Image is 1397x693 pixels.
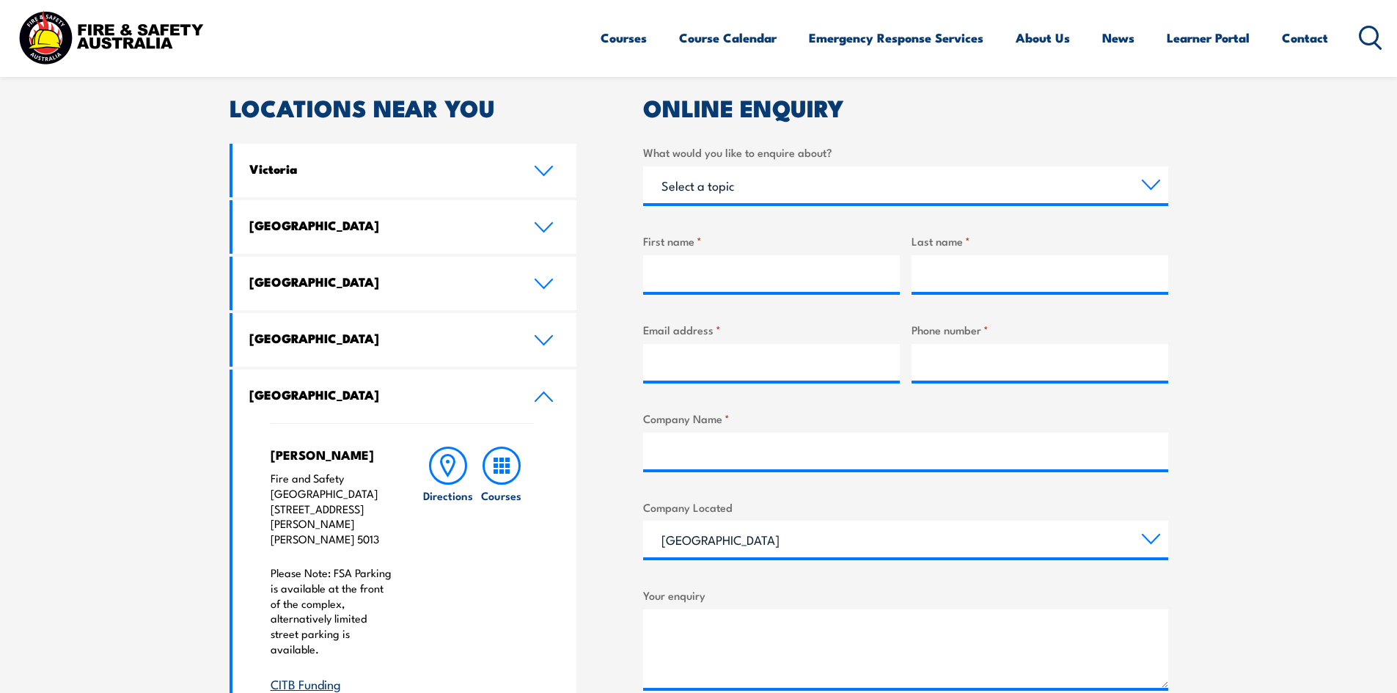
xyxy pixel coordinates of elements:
[643,97,1168,117] h2: ONLINE ENQUIRY
[271,675,341,692] a: CITB Funding
[422,447,474,693] a: Directions
[271,447,393,463] h4: [PERSON_NAME]
[232,200,577,254] a: [GEOGRAPHIC_DATA]
[249,217,512,233] h4: [GEOGRAPHIC_DATA]
[249,386,512,403] h4: [GEOGRAPHIC_DATA]
[643,144,1168,161] label: What would you like to enquire about?
[249,330,512,346] h4: [GEOGRAPHIC_DATA]
[232,257,577,310] a: [GEOGRAPHIC_DATA]
[475,447,528,693] a: Courses
[249,161,512,177] h4: Victoria
[1167,18,1250,57] a: Learner Portal
[912,232,1168,249] label: Last name
[643,321,900,338] label: Email address
[271,565,393,657] p: Please Note: FSA Parking is available at the front of the complex, alternatively limited street p...
[232,313,577,367] a: [GEOGRAPHIC_DATA]
[643,232,900,249] label: First name
[481,488,521,503] h6: Courses
[249,274,512,290] h4: [GEOGRAPHIC_DATA]
[643,410,1168,427] label: Company Name
[1282,18,1328,57] a: Contact
[912,321,1168,338] label: Phone number
[809,18,983,57] a: Emergency Response Services
[232,144,577,197] a: Victoria
[423,488,473,503] h6: Directions
[643,499,1168,516] label: Company Located
[1102,18,1134,57] a: News
[601,18,647,57] a: Courses
[271,471,393,547] p: Fire and Safety [GEOGRAPHIC_DATA] [STREET_ADDRESS][PERSON_NAME] [PERSON_NAME] 5013
[232,370,577,423] a: [GEOGRAPHIC_DATA]
[643,587,1168,604] label: Your enquiry
[679,18,777,57] a: Course Calendar
[1016,18,1070,57] a: About Us
[230,97,577,117] h2: LOCATIONS NEAR YOU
